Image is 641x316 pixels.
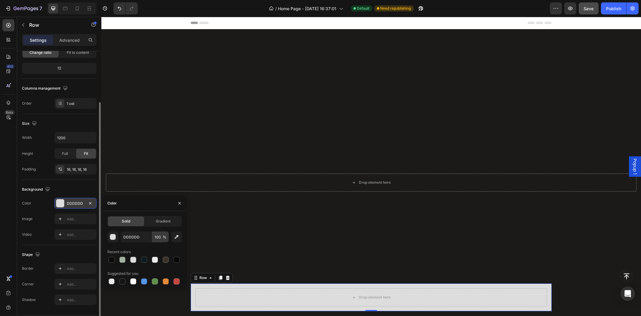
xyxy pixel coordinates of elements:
div: Add... [67,282,95,287]
span: Fit to content [67,50,89,55]
div: 450 [6,64,14,69]
span: Popup 1 [531,142,537,158]
div: Shadow [22,297,36,302]
input: Eg: FFFFFF [121,232,152,242]
div: Columns management [22,84,69,93]
input: Auto [55,132,96,143]
div: Background [22,186,51,194]
div: Color [107,201,117,206]
span: Change ratio [30,50,52,55]
div: Add... [67,216,95,222]
span: Default [357,6,370,11]
button: Publish [601,2,626,14]
div: Size [22,120,38,128]
span: / [276,5,277,12]
div: Beta [5,110,14,115]
span: Gradient [156,219,171,224]
div: 16, 16, 16, 16 [67,167,95,172]
div: Undo/Redo [113,2,138,14]
div: Image [22,216,32,222]
div: Color [22,201,31,206]
div: Width [22,135,32,140]
iframe: Design area [101,17,641,316]
button: Save [579,2,599,14]
span: Fit [84,151,88,156]
div: Recent colors [107,249,131,255]
p: Advanced [59,37,80,43]
span: Save [584,6,594,11]
div: Video [22,232,32,237]
div: Drop element here [257,163,289,168]
div: Height [22,151,33,156]
div: Suggested for you [107,271,138,276]
div: Shape [22,251,41,259]
div: Drop element here [257,278,289,283]
div: Add... [67,297,95,303]
div: Publish [606,5,621,12]
span: % [163,235,166,240]
p: Row [29,21,80,29]
div: DDDDDD [67,201,84,206]
div: 1 col [67,101,95,106]
span: Need republishing [381,6,411,11]
div: Add... [67,266,95,272]
p: 7 [39,5,42,12]
div: Padding [22,167,36,172]
div: Add... [67,232,95,238]
div: Open Intercom Messenger [621,287,635,301]
p: Settings [30,37,47,43]
div: Row [97,258,107,264]
span: Home Page - [DATE] 16:37:01 [278,5,337,12]
div: Corner [22,281,34,287]
button: 7 [2,2,45,14]
span: Solid [122,219,130,224]
div: Border [22,266,34,271]
div: Order [22,101,32,106]
span: Full [62,151,68,156]
div: 12 [23,64,95,72]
